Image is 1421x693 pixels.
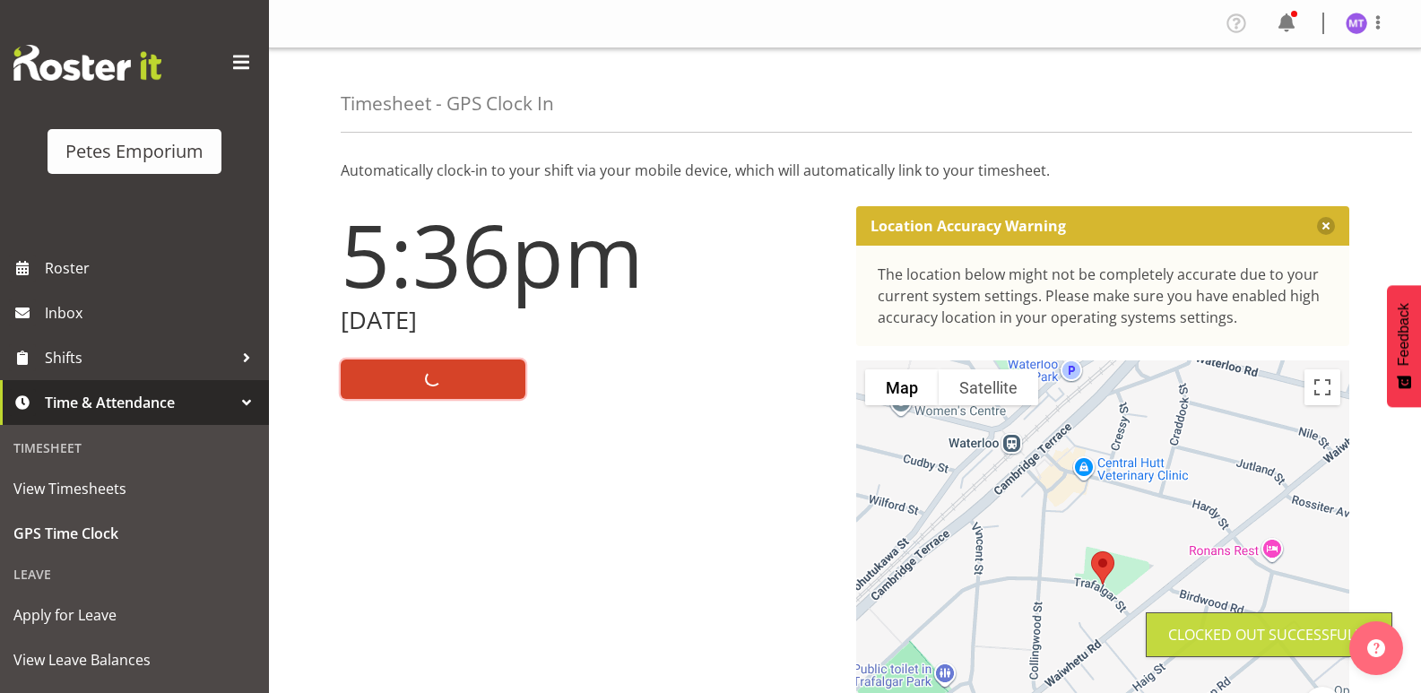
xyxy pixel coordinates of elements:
h1: 5:36pm [341,206,835,303]
h2: [DATE] [341,307,835,334]
p: Automatically clock-in to your shift via your mobile device, which will automatically link to you... [341,160,1349,181]
button: Feedback - Show survey [1387,285,1421,407]
span: Apply for Leave [13,602,256,628]
a: Apply for Leave [4,593,264,637]
span: Time & Attendance [45,389,233,416]
div: Petes Emporium [65,138,204,165]
a: GPS Time Clock [4,511,264,556]
span: View Timesheets [13,475,256,502]
img: mya-taupawa-birkhead5814.jpg [1346,13,1367,34]
span: Roster [45,255,260,282]
button: Show street map [865,369,939,405]
div: Leave [4,556,264,593]
img: Rosterit website logo [13,45,161,81]
button: Close message [1317,217,1335,235]
button: Show satellite imagery [939,369,1038,405]
span: GPS Time Clock [13,520,256,547]
div: The location below might not be completely accurate due to your current system settings. Please m... [878,264,1329,328]
p: Location Accuracy Warning [871,217,1066,235]
img: help-xxl-2.png [1367,639,1385,657]
span: Shifts [45,344,233,371]
span: View Leave Balances [13,646,256,673]
a: View Leave Balances [4,637,264,682]
button: Toggle fullscreen view [1304,369,1340,405]
span: Feedback [1396,303,1412,366]
div: Clocked out Successfully [1168,624,1370,645]
a: View Timesheets [4,466,264,511]
span: Inbox [45,299,260,326]
div: Timesheet [4,429,264,466]
h4: Timesheet - GPS Clock In [341,93,554,114]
